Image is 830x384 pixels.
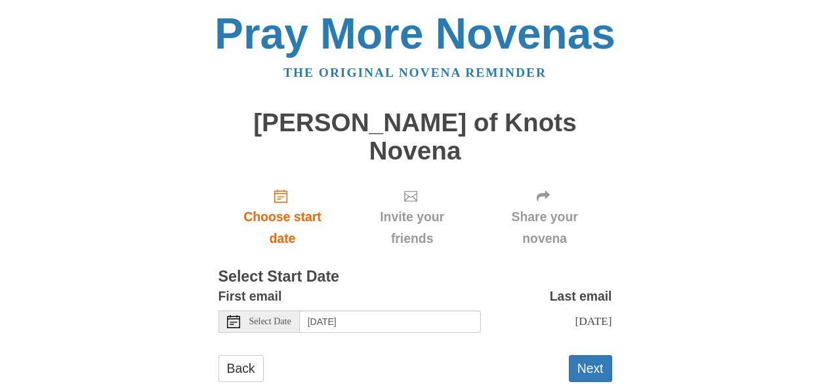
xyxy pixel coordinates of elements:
a: Choose start date [218,178,347,256]
span: [DATE] [575,314,612,328]
span: Choose start date [232,206,334,249]
button: Next [569,355,612,382]
h1: [PERSON_NAME] of Knots Novena [218,109,612,165]
span: Invite your friends [360,206,464,249]
a: Back [218,355,264,382]
span: Select Date [249,317,291,326]
label: Last email [550,286,612,307]
div: Click "Next" to confirm your start date first. [346,178,477,256]
a: Pray More Novenas [215,9,615,58]
h3: Select Start Date [218,268,612,286]
a: The original novena reminder [283,66,547,79]
div: Click "Next" to confirm your start date first. [478,178,612,256]
span: Share your novena [491,206,599,249]
label: First email [218,286,282,307]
